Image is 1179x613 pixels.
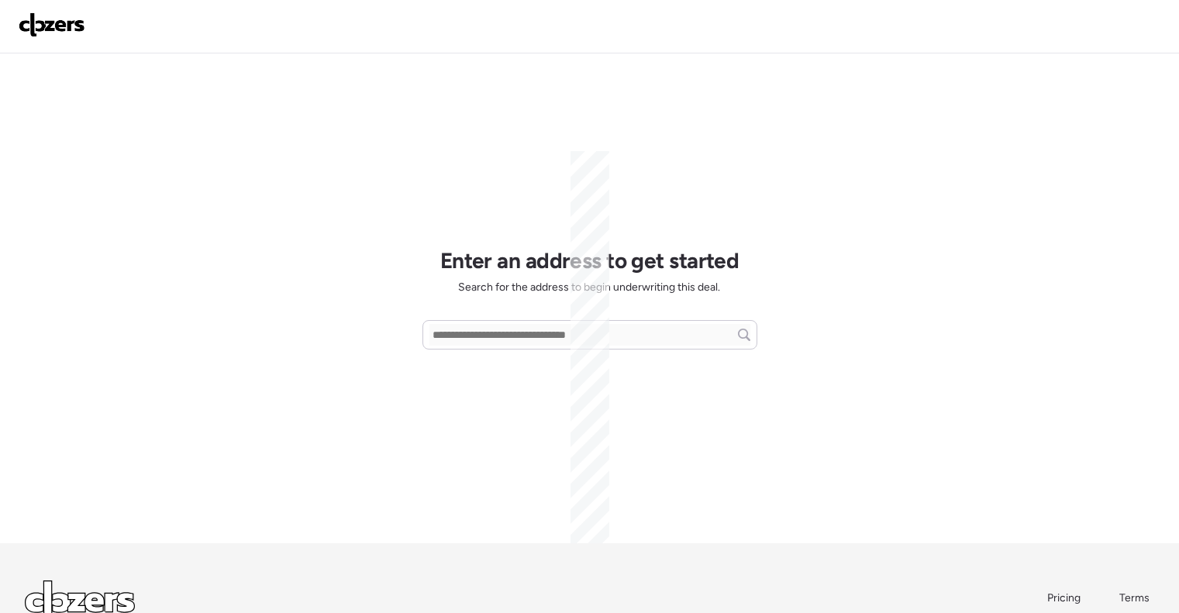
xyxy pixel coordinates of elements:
span: Terms [1119,591,1150,604]
span: Pricing [1047,591,1081,604]
img: Logo [19,12,85,37]
h1: Enter an address to get started [440,247,739,274]
a: Pricing [1047,591,1082,606]
span: Search for the address to begin underwriting this deal. [458,280,720,295]
a: Terms [1119,591,1154,606]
